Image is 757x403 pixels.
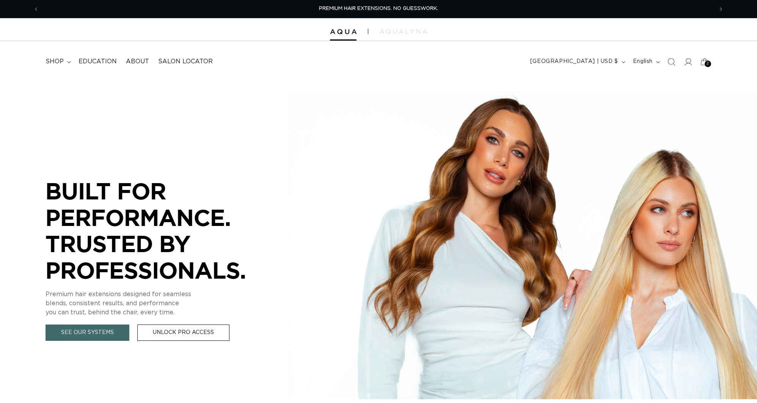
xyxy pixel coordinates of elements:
[126,58,149,66] span: About
[74,53,121,70] a: Education
[530,58,618,66] span: [GEOGRAPHIC_DATA] | USD $
[154,53,217,70] a: Salon Locator
[633,58,653,66] span: English
[41,53,74,70] summary: shop
[121,53,154,70] a: About
[526,55,628,69] button: [GEOGRAPHIC_DATA] | USD $
[628,55,663,69] button: English
[713,2,729,16] button: Next announcement
[319,6,438,11] span: PREMIUM HAIR EXTENSIONS. NO GUESSWORK.
[330,29,357,34] img: Aqua Hair Extensions
[46,290,273,317] p: Premium hair extensions designed for seamless blends, consistent results, and performance you can...
[46,178,273,283] p: BUILT FOR PERFORMANCE. TRUSTED BY PROFESSIONALS.
[46,58,64,66] span: shop
[79,58,117,66] span: Education
[663,53,680,70] summary: Search
[28,2,44,16] button: Previous announcement
[707,61,709,67] span: 2
[380,29,427,34] img: aqualyna.com
[46,325,129,341] a: See Our Systems
[158,58,213,66] span: Salon Locator
[137,325,229,341] a: Unlock Pro Access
